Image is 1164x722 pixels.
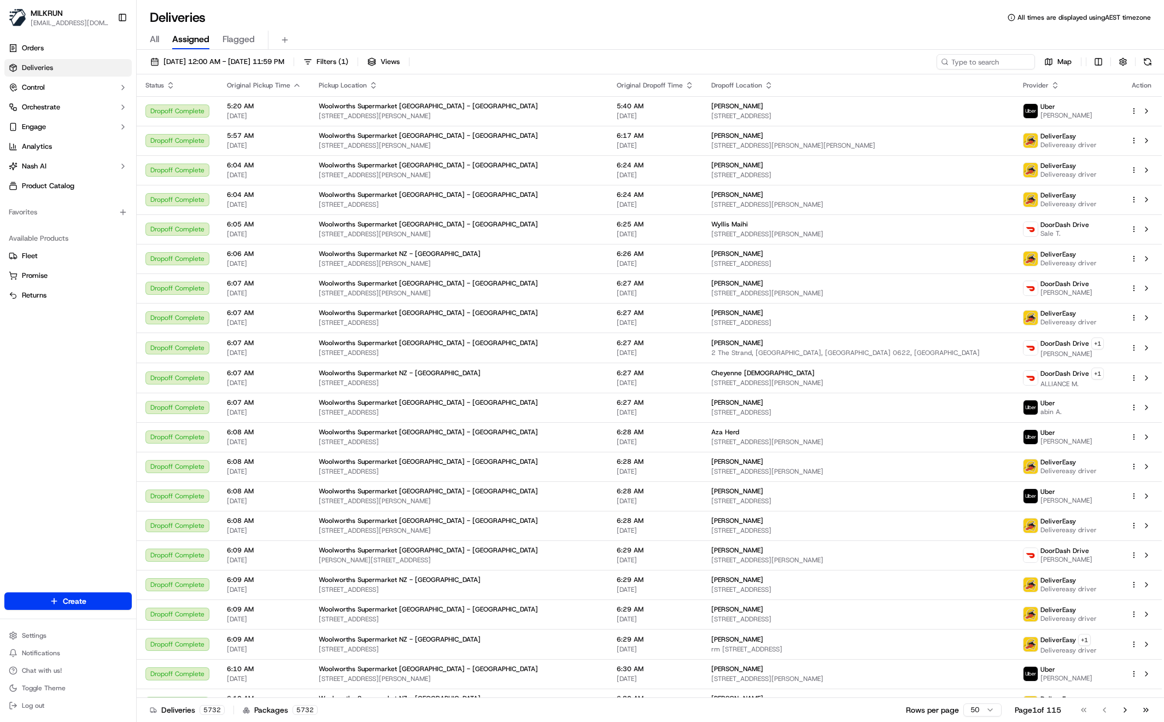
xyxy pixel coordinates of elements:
span: [PERSON_NAME] [711,665,763,673]
button: +1 [1091,368,1104,380]
span: Delivereasy driver [1040,259,1097,267]
button: Refresh [1140,54,1155,69]
span: Woolworths Supermarket [GEOGRAPHIC_DATA] - [GEOGRAPHIC_DATA] [319,279,538,288]
span: [STREET_ADDRESS][PERSON_NAME] [319,230,599,238]
img: uber-new-logo.jpeg [1023,667,1038,681]
button: Chat with us! [4,663,132,678]
span: 6:29 AM [617,635,694,644]
span: 6:07 AM [227,339,301,347]
img: doordash_logo_v2.png [1023,371,1038,385]
span: 6:28 AM [617,516,694,525]
img: delivereasy_logo.png [1023,607,1038,621]
span: [DATE] [227,408,301,417]
span: 6:09 AM [227,635,301,644]
span: Woolworths Supermarket [GEOGRAPHIC_DATA] - [GEOGRAPHIC_DATA] [319,428,538,436]
span: Uber [1040,665,1055,674]
img: delivereasy_logo.png [1023,519,1038,533]
div: Favorites [4,203,132,221]
span: [DATE] [617,585,694,594]
button: Create [4,592,132,610]
span: Woolworths Supermarket [GEOGRAPHIC_DATA] - [GEOGRAPHIC_DATA] [319,605,538,614]
span: Provider [1023,81,1049,90]
span: 6:30 AM [617,694,694,703]
span: Delivereasy driver [1040,170,1097,179]
span: [DATE] [617,379,694,387]
span: [DATE] [617,318,694,327]
span: Create [63,596,86,607]
span: Woolworths Supermarket NZ - [GEOGRAPHIC_DATA] [319,369,481,377]
img: delivereasy_logo.png [1023,311,1038,325]
span: 6:29 AM [617,546,694,555]
span: All times are displayed using AEST timezone [1017,13,1151,22]
span: [DATE] [617,141,694,150]
span: Notifications [22,649,60,657]
span: Woolworths Supermarket [GEOGRAPHIC_DATA] - [GEOGRAPHIC_DATA] [319,398,538,407]
span: 6:27 AM [617,308,694,317]
span: 6:27 AM [617,369,694,377]
span: [STREET_ADDRESS][PERSON_NAME] [319,497,599,505]
span: Woolworths Supermarket [GEOGRAPHIC_DATA] - [GEOGRAPHIC_DATA] [319,102,538,110]
span: [DATE] [617,556,694,564]
span: ALLIANCE M. [1040,380,1104,388]
span: 5:40 AM [617,102,694,110]
span: [DATE] [227,467,301,476]
span: [STREET_ADDRESS][PERSON_NAME] [711,230,1005,238]
span: [DATE] [617,348,694,357]
span: 6:08 AM [227,457,301,466]
button: Settings [4,628,132,643]
span: 6:29 AM [617,575,694,584]
span: Toggle Theme [22,684,66,692]
span: Woolworths Supermarket NZ - [GEOGRAPHIC_DATA] [319,575,481,584]
span: Pickup Location [319,81,367,90]
span: [STREET_ADDRESS] [319,200,599,209]
span: Woolworths Supermarket [GEOGRAPHIC_DATA] - [GEOGRAPHIC_DATA] [319,308,538,317]
span: 6:10 AM [227,694,301,703]
span: [DATE] [617,526,694,535]
span: Settings [22,631,46,640]
span: Woolworths Supermarket NZ - [GEOGRAPHIC_DATA] [319,635,481,644]
span: 6:04 AM [227,190,301,199]
button: Filters(1) [299,54,353,69]
span: [DATE] [227,141,301,150]
img: delivereasy_logo.png [1023,696,1038,711]
span: [DATE] [617,497,694,505]
span: [STREET_ADDRESS][PERSON_NAME][PERSON_NAME] [711,141,1005,150]
span: [STREET_ADDRESS][PERSON_NAME] [319,674,599,683]
span: [PERSON_NAME] [711,249,763,258]
button: Engage [4,118,132,136]
span: 6:09 AM [227,605,301,614]
span: 6:08 AM [227,428,301,436]
span: Woolworths Supermarket [GEOGRAPHIC_DATA] - [GEOGRAPHIC_DATA] [319,665,538,673]
span: 6:07 AM [227,398,301,407]
span: DeliverEasy [1040,458,1076,467]
span: DeliverEasy [1040,636,1076,644]
span: 6:30 AM [617,665,694,673]
span: Wyllis Maihi [711,220,748,229]
span: [STREET_ADDRESS] [319,408,599,417]
img: doordash_logo_v2.png [1023,281,1038,295]
span: [STREET_ADDRESS] [711,259,1005,268]
span: Analytics [22,142,52,152]
span: Flagged [223,33,255,46]
span: [DATE] [617,171,694,179]
span: [DATE] [227,112,301,120]
span: 6:07 AM [227,308,301,317]
span: Chat with us! [22,666,62,675]
span: DeliverEasy [1040,309,1076,318]
span: 6:10 AM [227,665,301,673]
span: [EMAIL_ADDRESS][DOMAIN_NAME] [31,19,109,27]
span: Woolworths Supermarket [GEOGRAPHIC_DATA] - [GEOGRAPHIC_DATA] [319,339,538,347]
span: 6:29 AM [617,605,694,614]
span: [STREET_ADDRESS] [319,467,599,476]
span: DoorDash Drive [1040,546,1089,555]
span: Cheyenne [DEMOGRAPHIC_DATA] [711,369,815,377]
button: Returns [4,287,132,304]
span: 6:08 AM [227,516,301,525]
span: Woolworths Supermarket [GEOGRAPHIC_DATA] - [GEOGRAPHIC_DATA] [319,487,538,496]
button: Orchestrate [4,98,132,116]
span: Uber [1040,399,1055,407]
p: Rows per page [906,704,959,715]
img: delivereasy_logo.png [1023,637,1038,651]
span: [STREET_ADDRESS][PERSON_NAME] [711,200,1005,209]
button: Promise [4,267,132,284]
